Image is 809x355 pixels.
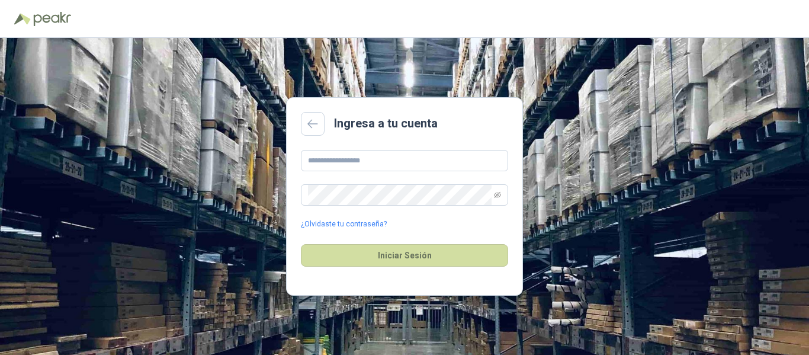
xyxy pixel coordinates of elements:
a: ¿Olvidaste tu contraseña? [301,219,387,230]
span: eye-invisible [494,191,501,199]
img: Peakr [33,12,71,26]
button: Iniciar Sesión [301,244,508,267]
img: Logo [14,13,31,25]
h2: Ingresa a tu cuenta [334,114,438,133]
